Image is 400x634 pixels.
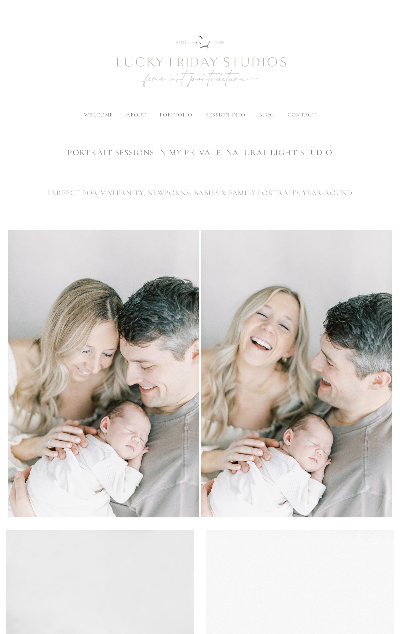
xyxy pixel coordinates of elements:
label: about [126,111,146,118]
a: contact [288,111,316,118]
a: blog [259,111,274,118]
a: welcome [84,111,113,118]
h2: PERFECT FOR MATERNITY, NEWBORNS, BABIES & FAMILY PORTRAITS YEAR-ROUND [6,188,394,199]
h1: PORTRAIT SESSIONS IN MY PRIVATE, NATURAL LIGHT studio [6,147,394,158]
label: session info [206,111,245,118]
label: portfolio [160,111,193,118]
img: Newborn Photography Denver | Lucky Friday Studios [80,12,320,112]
